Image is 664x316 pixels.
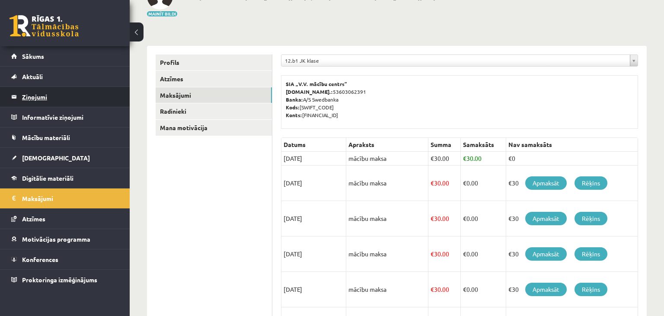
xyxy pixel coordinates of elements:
span: € [431,285,434,293]
td: 30.00 [428,272,461,307]
td: mācību maksa [346,166,428,201]
td: €30 [506,201,638,236]
td: [DATE] [281,236,346,272]
a: Profils [156,54,272,70]
a: Atzīmes [156,71,272,87]
span: Motivācijas programma [22,235,90,243]
span: Digitālie materiāli [22,174,73,182]
a: Apmaksāt [525,283,567,296]
th: Apraksts [346,138,428,152]
b: Kods: [286,104,300,111]
td: 30.00 [461,152,506,166]
a: Mācību materiāli [11,128,119,147]
a: 12.b1 JK klase [281,55,638,66]
td: 0.00 [461,166,506,201]
span: € [463,250,466,258]
span: € [463,285,466,293]
span: € [463,179,466,187]
td: 30.00 [428,236,461,272]
span: [DEMOGRAPHIC_DATA] [22,154,90,162]
legend: Maksājumi [22,188,119,208]
a: Rēķins [575,212,607,225]
span: Aktuāli [22,73,43,80]
span: € [431,154,434,162]
a: Apmaksāt [525,247,567,261]
a: Maksājumi [11,188,119,208]
a: Rēķins [575,176,607,190]
legend: Informatīvie ziņojumi [22,107,119,127]
a: [DEMOGRAPHIC_DATA] [11,148,119,168]
span: Sākums [22,52,44,60]
a: Radinieki [156,103,272,119]
span: € [431,179,434,187]
th: Summa [428,138,461,152]
p: 53603062391 A/S Swedbanka [SWIFT_CODE] [FINANCIAL_ID] [286,80,633,119]
td: [DATE] [281,166,346,201]
td: mācību maksa [346,152,428,166]
span: Proktoringa izmēģinājums [22,276,97,284]
td: €30 [506,272,638,307]
a: Maksājumi [156,87,272,103]
a: Rēķins [575,247,607,261]
a: Rīgas 1. Tālmācības vidusskola [10,15,79,37]
span: Konferences [22,255,58,263]
a: Proktoringa izmēģinājums [11,270,119,290]
th: Samaksāts [461,138,506,152]
a: Atzīmes [11,209,119,229]
a: Ziņojumi [11,87,119,107]
a: Mana motivācija [156,120,272,136]
span: € [463,214,466,222]
td: €0 [506,152,638,166]
b: Konts: [286,112,302,118]
td: [DATE] [281,201,346,236]
td: 30.00 [428,166,461,201]
a: Apmaksāt [525,176,567,190]
a: Informatīvie ziņojumi [11,107,119,127]
td: mācību maksa [346,201,428,236]
span: Atzīmes [22,215,45,223]
a: Rēķins [575,283,607,296]
a: Digitālie materiāli [11,168,119,188]
a: Motivācijas programma [11,229,119,249]
td: mācību maksa [346,236,428,272]
span: € [431,214,434,222]
a: Konferences [11,249,119,269]
th: Datums [281,138,346,152]
b: [DOMAIN_NAME].: [286,88,333,95]
td: 0.00 [461,236,506,272]
td: €30 [506,236,638,272]
td: 0.00 [461,201,506,236]
span: 12.b1 JK klase [285,55,626,66]
span: € [463,154,466,162]
legend: Ziņojumi [22,87,119,107]
b: Banka: [286,96,303,103]
td: 30.00 [428,201,461,236]
a: Apmaksāt [525,212,567,225]
td: [DATE] [281,152,346,166]
b: SIA „V.V. mācību centrs” [286,80,348,87]
td: 0.00 [461,272,506,307]
th: Nav samaksāts [506,138,638,152]
td: 30.00 [428,152,461,166]
button: Mainīt bildi [147,11,177,16]
span: € [431,250,434,258]
td: [DATE] [281,272,346,307]
td: mācību maksa [346,272,428,307]
a: Aktuāli [11,67,119,86]
a: Sākums [11,46,119,66]
span: Mācību materiāli [22,134,70,141]
td: €30 [506,166,638,201]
